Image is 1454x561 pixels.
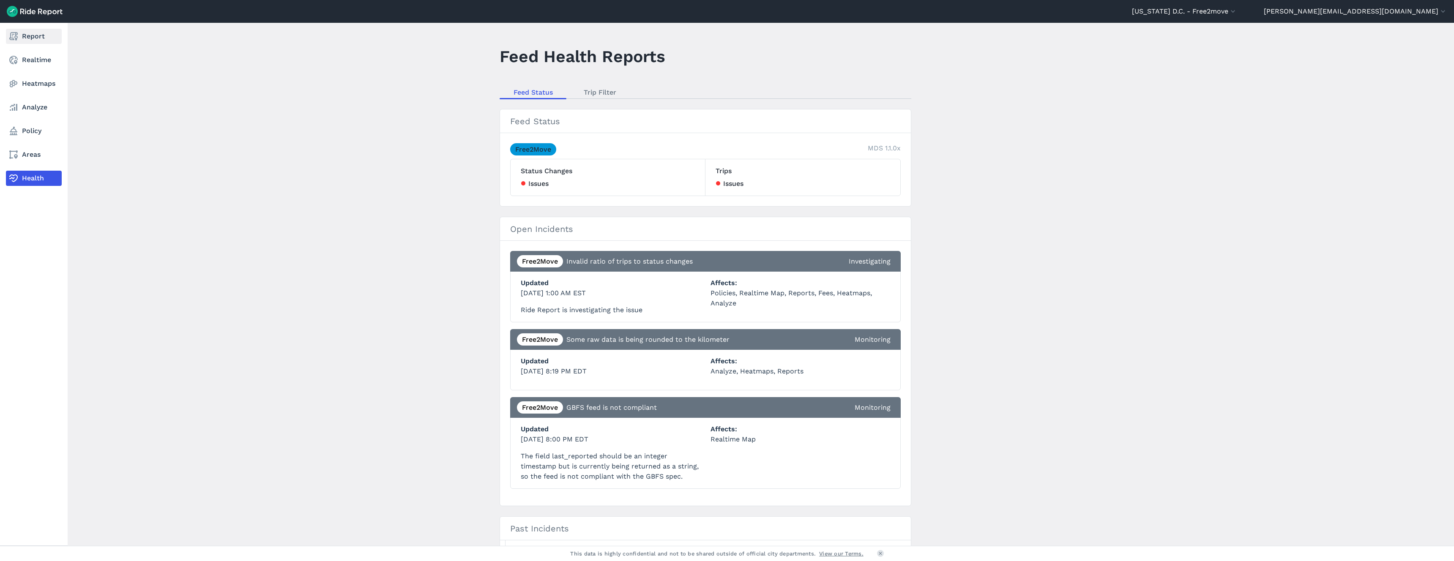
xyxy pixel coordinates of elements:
[500,45,665,68] h1: Feed Health Reports
[500,517,911,540] h2: Past Incidents
[1132,6,1237,16] button: [US_STATE] D.C. - Free2move
[849,256,891,267] span: Investigating
[517,255,563,267] a: Free2Move
[711,424,890,434] h4: Affects :
[705,159,900,196] div: Trips
[6,147,62,162] a: Areas
[521,179,695,189] div: Issues
[521,356,700,366] h4: Updated
[566,403,657,413] h3: GBFS feed is not compliant
[521,444,700,482] div: The field last_reported should be an integer timestamp but is currently being returned as a strin...
[711,434,890,444] div: Realtime Map
[500,109,911,133] h2: Feed Status
[566,256,693,267] h3: Invalid ratio of trips to status changes
[521,278,700,288] h4: Updated
[6,52,62,68] a: Realtime
[6,76,62,91] a: Heatmaps
[819,550,864,558] a: View our Terms.
[6,100,62,115] a: Analyze
[511,159,705,196] div: Status Changes
[7,6,63,17] img: Ride Report
[1264,6,1447,16] button: [PERSON_NAME][EMAIL_ADDRESS][DOMAIN_NAME]
[500,86,566,98] a: Feed Status
[855,335,891,345] span: Monitoring
[566,335,730,345] h3: Some raw data is being rounded to the kilometer
[6,123,62,139] a: Policy
[711,356,890,366] h4: Affects :
[517,401,563,414] a: Free2Move
[566,86,633,98] a: Trip Filter
[855,403,891,413] span: Monitoring
[716,179,890,189] div: Issues
[521,424,700,434] h4: Updated
[6,171,62,186] a: Health
[868,143,901,155] div: MDS 1.1.0x
[711,278,890,288] h4: Affects :
[521,356,700,383] div: [DATE] 8:19 PM EDT
[517,333,563,346] a: Free2Move
[500,217,911,241] h2: Open Incidents
[521,298,700,315] div: Ride Report is investigating the issue
[711,288,890,308] div: Policies, Realtime Map, Reports, Fees, Heatmaps, Analyze
[510,143,556,155] a: Free2Move
[521,278,700,315] div: [DATE] 1:00 AM EST
[711,366,890,376] div: Analyze, Heatmaps, Reports
[6,29,62,44] a: Report
[521,424,700,482] div: [DATE] 8:00 PM EDT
